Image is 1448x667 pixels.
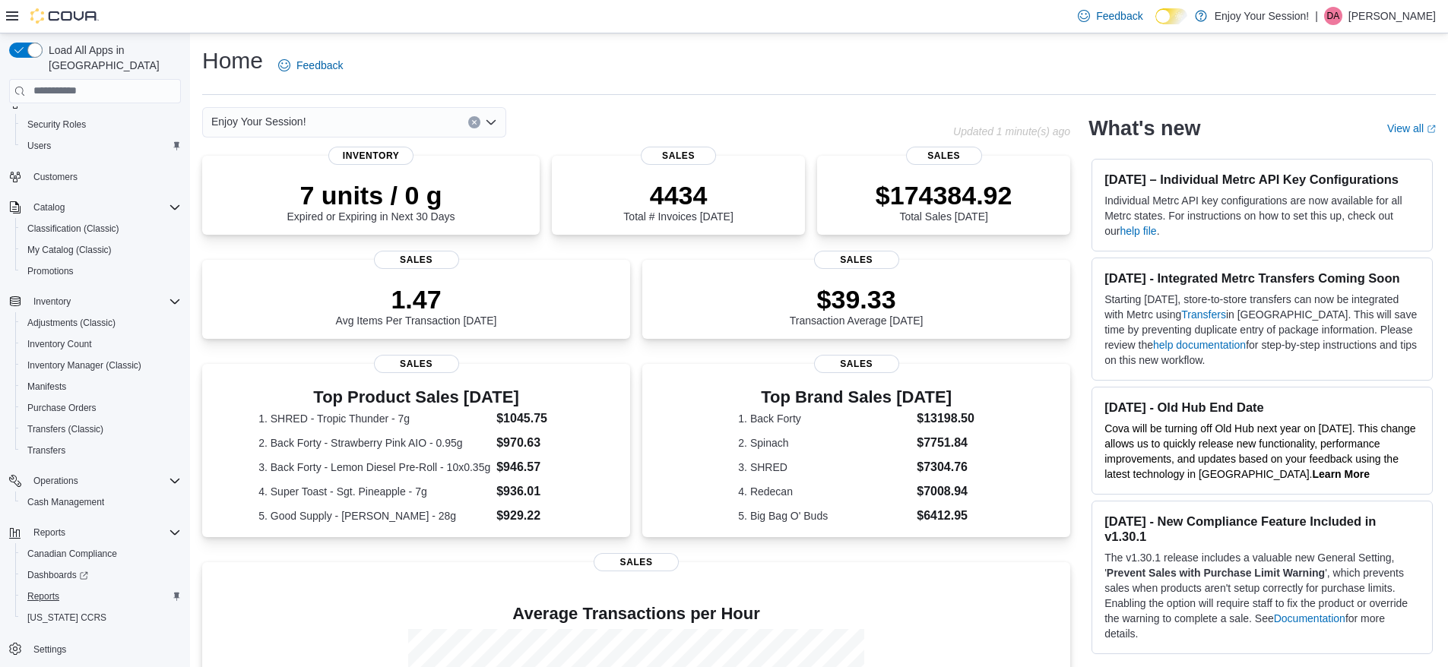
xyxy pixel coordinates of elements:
[21,545,123,563] a: Canadian Compliance
[906,147,982,165] span: Sales
[211,112,306,131] span: Enjoy Your Session!
[468,116,480,128] button: Clear input
[1155,8,1187,24] input: Dark Mode
[15,397,187,419] button: Purchase Orders
[336,284,497,327] div: Avg Items Per Transaction [DATE]
[27,639,181,658] span: Settings
[21,587,65,605] a: Reports
[27,140,51,152] span: Users
[258,460,490,475] dt: 3. Back Forty - Lemon Diesel Pre-Roll - 10x0.35g
[15,376,187,397] button: Manifests
[3,637,187,659] button: Settings
[15,492,187,513] button: Cash Management
[1324,7,1342,25] div: Darryl Allen
[27,423,103,435] span: Transfers (Classic)
[21,314,181,332] span: Adjustments (Classic)
[27,381,66,393] span: Manifests
[33,475,78,487] span: Operations
[202,46,263,76] h1: Home
[21,609,181,627] span: Washington CCRS
[738,388,974,406] h3: Top Brand Sales [DATE]
[258,508,490,523] dt: 5. Good Supply - [PERSON_NAME] - 28g
[21,399,103,417] a: Purchase Orders
[21,220,181,238] span: Classification (Classic)
[1155,24,1156,25] span: Dark Mode
[1104,400,1420,415] h3: [DATE] - Old Hub End Date
[27,569,88,581] span: Dashboards
[21,241,181,259] span: My Catalog (Classic)
[15,607,187,628] button: [US_STATE] CCRS
[21,399,181,417] span: Purchase Orders
[21,420,109,438] a: Transfers (Classic)
[917,482,974,501] dd: $7008.94
[814,355,899,373] span: Sales
[21,378,72,396] a: Manifests
[21,587,181,605] span: Reports
[1104,292,1420,368] p: Starting [DATE], store-to-store transfers can now be integrated with Metrc using in [GEOGRAPHIC_D...
[1072,1,1149,31] a: Feedback
[1427,125,1436,134] svg: External link
[214,605,1058,623] h4: Average Transactions per Hour
[27,359,141,371] span: Inventory Manager (Classic)
[21,115,92,134] a: Security Roles
[21,493,181,511] span: Cash Management
[917,458,974,476] dd: $7304.76
[296,58,343,73] span: Feedback
[21,335,181,353] span: Inventory Count
[33,643,66,656] span: Settings
[1348,7,1436,25] p: [PERSON_NAME]
[27,167,181,186] span: Customers
[27,244,112,256] span: My Catalog (Classic)
[258,388,574,406] h3: Top Product Sales [DATE]
[876,180,1012,210] p: $174384.92
[27,168,84,186] a: Customers
[1153,339,1246,351] a: help documentation
[374,355,459,373] span: Sales
[21,566,94,584] a: Dashboards
[33,201,65,213] span: Catalog
[30,8,99,24] img: Cova
[953,125,1070,138] p: Updated 1 minute(s) ago
[876,180,1012,223] div: Total Sales [DATE]
[3,197,187,218] button: Catalog
[15,419,187,440] button: Transfers (Classic)
[27,338,92,350] span: Inventory Count
[21,335,98,353] a: Inventory Count
[21,262,181,280] span: Promotions
[21,356,147,375] a: Inventory Manager (Classic)
[814,251,899,269] span: Sales
[917,507,974,525] dd: $6412.95
[1104,270,1420,286] h3: [DATE] - Integrated Metrc Transfers Coming Soon
[1313,468,1370,480] strong: Learn More
[1181,308,1226,321] a: Transfers
[15,586,187,607] button: Reports
[1104,514,1420,544] h3: [DATE] - New Compliance Feature Included in v1.30.1
[1327,7,1340,25] span: DA
[21,115,181,134] span: Security Roles
[738,460,911,475] dt: 3. SHRED
[15,440,187,461] button: Transfers
[1104,193,1420,239] p: Individual Metrc API key configurations are now available for all Metrc states. For instructions ...
[27,590,59,602] span: Reports
[496,507,574,525] dd: $929.22
[21,441,181,460] span: Transfers
[496,434,574,452] dd: $970.63
[21,137,57,155] a: Users
[27,198,181,217] span: Catalog
[21,137,181,155] span: Users
[27,472,84,490] button: Operations
[15,543,187,564] button: Canadian Compliance
[3,522,187,543] button: Reports
[641,147,717,165] span: Sales
[1215,7,1310,25] p: Enjoy Your Session!
[258,411,490,426] dt: 1. SHRED - Tropic Thunder - 7g
[33,296,71,308] span: Inventory
[15,564,187,586] a: Dashboards
[738,411,911,426] dt: 1. Back Forty
[594,553,679,571] span: Sales
[27,292,77,311] button: Inventory
[27,472,181,490] span: Operations
[1387,122,1436,134] a: View allExternal link
[21,420,181,438] span: Transfers (Classic)
[43,43,181,73] span: Load All Apps in [GEOGRAPHIC_DATA]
